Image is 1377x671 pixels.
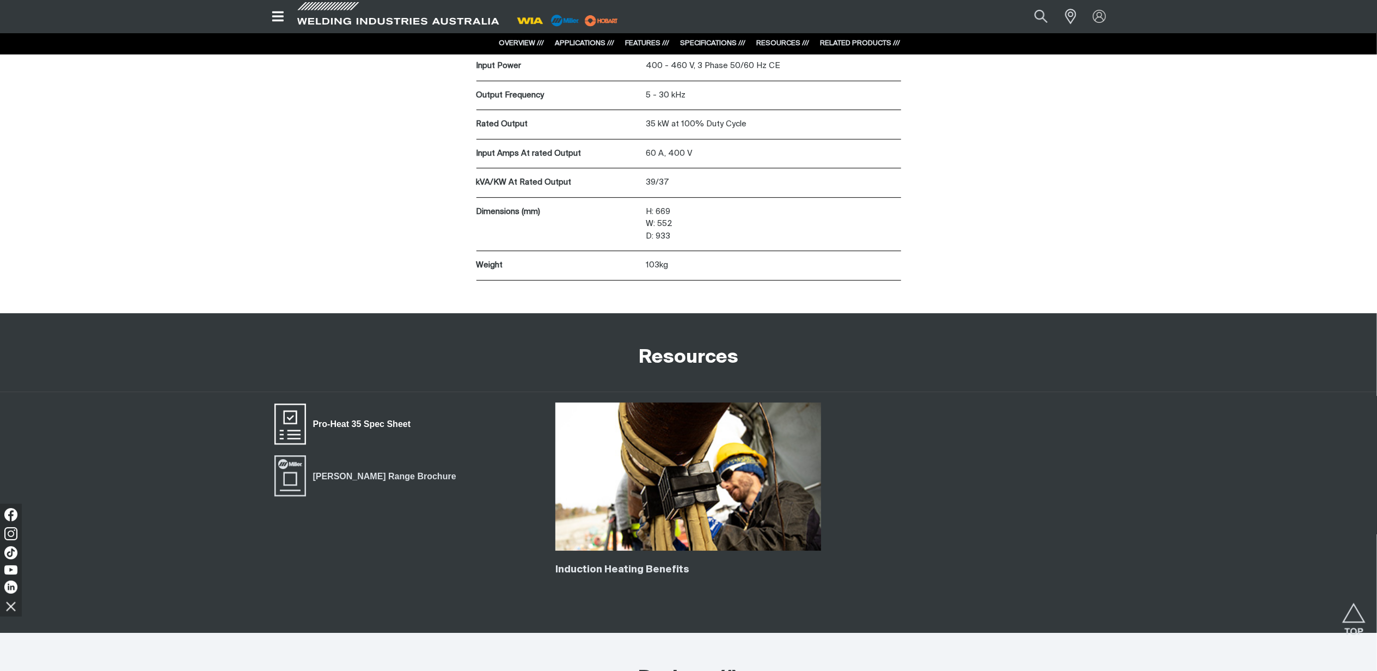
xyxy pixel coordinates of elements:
span: Pro-Heat 35 Spec Sheet [306,417,418,431]
button: Scroll to top [1342,603,1366,627]
h2: Resources [639,346,738,370]
p: kVA/KW At Rated Output [476,176,641,189]
img: Facebook [4,508,17,521]
a: Induction Heating Benefits [555,565,689,575]
p: Input Amps At rated Output [476,148,641,160]
p: Dimensions (mm) [476,206,641,218]
p: 39/37 [646,176,901,189]
a: OVERVIEW /// [499,40,544,47]
p: Output Frequency [476,89,641,102]
a: SPECIFICATIONS /// [680,40,745,47]
img: TikTok [4,546,17,559]
a: Miller Range Brochure [273,454,463,498]
a: miller [582,16,621,25]
p: 103kg [646,259,901,272]
a: Pro-Heat 35 250 Spec Sheet [273,402,418,446]
p: 400 - 460 V, 3 Phase 50/60 Hz CE [646,60,901,72]
a: APPLICATIONS /// [555,40,614,47]
p: Input Power [476,60,641,72]
img: LinkedIn [4,581,17,594]
p: 5 - 30 kHz [646,89,901,102]
img: YouTube [4,565,17,575]
img: Instagram [4,527,17,540]
p: H: 669 W: 552 D: 933 [646,206,901,243]
span: [PERSON_NAME] Range Brochure [306,469,463,484]
img: miller [582,13,621,29]
a: FEATURES /// [625,40,669,47]
button: Search products [1023,4,1060,29]
p: 60 A, 400 V [646,148,901,160]
img: Induction Heating Benefits [555,402,821,551]
img: hide socials [2,597,20,615]
input: Product name or item number... [1008,4,1059,29]
a: RESOURCES /// [756,40,809,47]
p: Rated Output [476,118,641,131]
a: RELATED PRODUCTS /// [820,40,900,47]
p: Weight [476,259,641,272]
p: 35 kW at 100% Duty Cycle [646,118,901,131]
